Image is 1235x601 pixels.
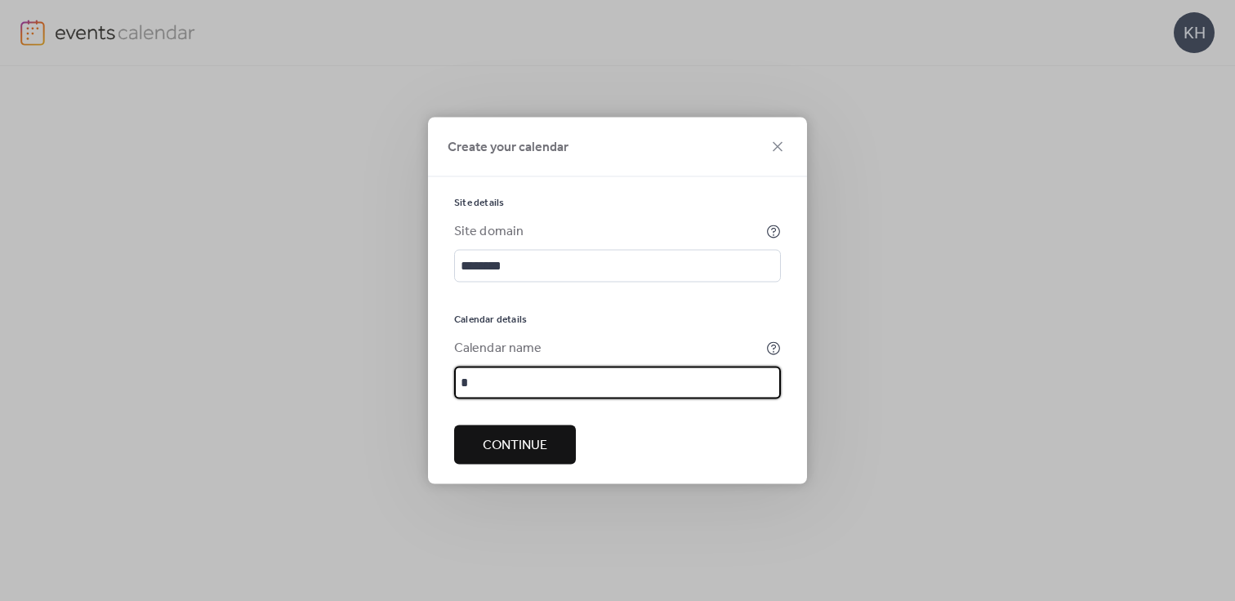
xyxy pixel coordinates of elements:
[448,138,568,158] span: Create your calendar
[454,222,763,242] div: Site domain
[454,425,576,465] button: Continue
[454,197,504,210] span: Site details
[454,339,763,358] div: Calendar name
[483,436,547,456] span: Continue
[454,314,527,327] span: Calendar details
